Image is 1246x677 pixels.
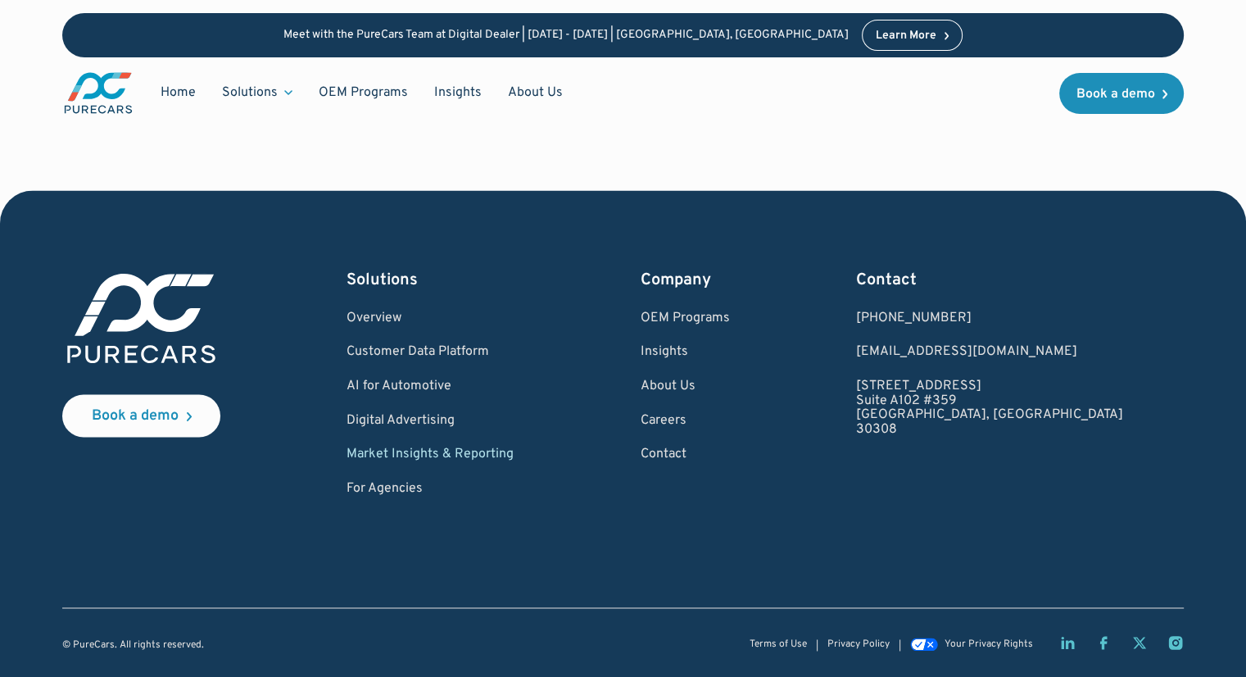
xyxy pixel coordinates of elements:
div: Learn More [876,30,936,42]
div: Book a demo [1076,88,1154,101]
a: OEM Programs [640,311,729,326]
a: About Us [495,77,576,108]
a: Customer Data Platform [347,345,514,360]
a: Instagram page [1167,634,1184,651]
a: Contact [640,448,729,462]
div: Solutions [209,77,306,108]
div: Book a demo [92,409,179,424]
a: main [62,70,134,116]
p: Meet with the PureCars Team at Digital Dealer | [DATE] - [DATE] | [GEOGRAPHIC_DATA], [GEOGRAPHIC_... [283,29,849,43]
div: Solutions [222,84,278,102]
img: purecars logo [62,269,220,368]
a: LinkedIn page [1059,634,1076,651]
a: Facebook page [1095,634,1112,651]
a: Insights [421,77,495,108]
a: Digital Advertising [347,414,514,429]
a: OEM Programs [306,77,421,108]
a: Book a demo [1059,73,1184,114]
a: About Us [640,379,729,394]
a: Your Privacy Rights [910,639,1033,651]
div: Your Privacy Rights [945,639,1033,650]
a: Terms of Use [750,639,807,650]
a: AI for Automotive [347,379,514,394]
div: [PHONE_NUMBER] [856,311,1123,326]
div: Company [640,269,729,292]
div: Solutions [347,269,514,292]
div: Contact [856,269,1123,292]
img: purecars logo [62,70,134,116]
a: Overview [347,311,514,326]
a: Book a demo [62,394,220,437]
a: Market Insights & Reporting [347,448,514,462]
a: Insights [640,345,729,360]
a: [STREET_ADDRESS]Suite A102 #359[GEOGRAPHIC_DATA], [GEOGRAPHIC_DATA]30308 [856,379,1123,437]
div: © PureCars. All rights reserved. [62,640,204,651]
a: For Agencies [347,482,514,497]
a: Twitter X page [1131,634,1148,651]
a: Careers [640,414,729,429]
a: Email us [856,345,1123,360]
a: Home [147,77,209,108]
a: Privacy Policy [827,639,890,650]
a: Learn More [862,20,963,51]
